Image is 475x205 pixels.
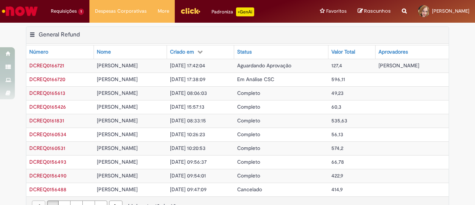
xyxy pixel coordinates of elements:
[237,172,260,179] span: Completo
[97,145,138,151] span: [PERSON_NAME]
[29,117,64,124] a: Abrir Registro: DCREQ0161831
[29,90,65,96] a: Abrir Registro: DCREQ0165613
[331,145,343,151] span: 574,2
[331,172,343,179] span: 422,9
[364,7,391,15] span: Rascunhos
[170,186,207,193] span: [DATE] 09:47:09
[29,172,66,179] a: Abrir Registro: DCREQ0156490
[358,8,391,15] a: Rascunhos
[237,117,260,124] span: Completo
[29,103,66,110] span: DCREQ0165426
[29,103,66,110] a: Abrir Registro: DCREQ0165426
[29,145,65,151] span: DCREQ0160531
[29,62,64,69] span: DCREQ0166721
[29,76,65,83] span: DCREQ0166720
[29,76,65,83] a: Abrir Registro: DCREQ0166720
[237,48,252,56] div: Status
[170,76,206,83] span: [DATE] 17:38:09
[170,62,205,69] span: [DATE] 17:42:04
[236,7,254,16] p: +GenAi
[29,31,35,41] button: General Refund Menu de contexto
[97,76,138,83] span: [PERSON_NAME]
[237,158,260,165] span: Completo
[331,117,347,124] span: 535,63
[331,90,344,96] span: 49,23
[170,131,205,138] span: [DATE] 10:26:23
[331,48,355,56] div: Valor Total
[180,5,200,16] img: click_logo_yellow_360x200.png
[29,62,64,69] a: Abrir Registro: DCREQ0166721
[379,48,408,56] div: Aprovadores
[39,31,80,38] h2: General Refund
[29,90,65,96] span: DCREQ0165613
[51,7,77,15] span: Requisições
[170,172,206,179] span: [DATE] 09:54:01
[212,7,254,16] div: Padroniza
[170,103,204,110] span: [DATE] 15:57:13
[29,145,65,151] a: Abrir Registro: DCREQ0160531
[29,117,64,124] span: DCREQ0161831
[331,62,342,69] span: 127,4
[170,90,207,96] span: [DATE] 08:06:03
[29,186,66,193] span: DCREQ0156488
[432,8,469,14] span: [PERSON_NAME]
[237,103,260,110] span: Completo
[29,131,66,138] span: DCREQ0160534
[326,7,347,15] span: Favoritos
[237,76,274,83] span: Em Análise CSC
[237,131,260,138] span: Completo
[97,62,138,69] span: [PERSON_NAME]
[331,76,345,83] span: 596,11
[29,158,66,165] span: DCREQ0156493
[331,131,343,138] span: 56,13
[29,186,66,193] a: Abrir Registro: DCREQ0156488
[237,90,260,96] span: Completo
[237,62,291,69] span: Aguardando Aprovação
[158,7,169,15] span: More
[97,158,138,165] span: [PERSON_NAME]
[237,186,262,193] span: Cancelado
[95,7,147,15] span: Despesas Corporativas
[170,48,194,56] div: Criado em
[331,103,341,110] span: 60,3
[29,172,66,179] span: DCREQ0156490
[237,145,260,151] span: Completo
[170,117,206,124] span: [DATE] 08:33:15
[97,117,138,124] span: [PERSON_NAME]
[97,103,138,110] span: [PERSON_NAME]
[29,48,48,56] div: Número
[170,158,207,165] span: [DATE] 09:56:37
[29,131,66,138] a: Abrir Registro: DCREQ0160534
[331,186,343,193] span: 414,9
[97,48,111,56] div: Nome
[1,4,39,19] img: ServiceNow
[29,158,66,165] a: Abrir Registro: DCREQ0156493
[170,145,206,151] span: [DATE] 10:20:53
[78,9,84,15] span: 1
[97,186,138,193] span: [PERSON_NAME]
[97,172,138,179] span: [PERSON_NAME]
[97,90,138,96] span: [PERSON_NAME]
[97,131,138,138] span: [PERSON_NAME]
[331,158,344,165] span: 66,78
[379,62,419,69] span: [PERSON_NAME]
